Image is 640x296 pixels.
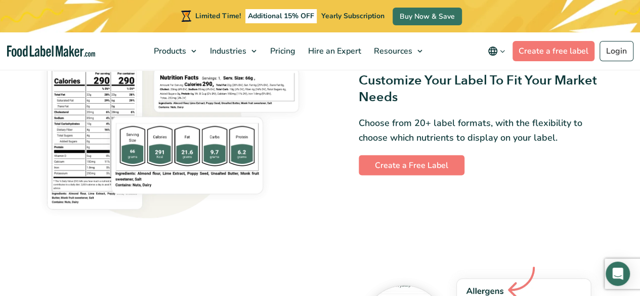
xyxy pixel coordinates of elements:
p: Choose from 20+ label formats, with the flexibility to choose which nutrients to display on your ... [359,116,609,145]
span: Additional 15% OFF [245,9,317,23]
span: Limited Time! [195,11,241,21]
span: Pricing [267,46,296,57]
div: Open Intercom Messenger [606,262,630,286]
span: Products [151,46,187,57]
h3: Customize Your Label To Fit Your Market Needs [359,72,609,106]
span: Industries [207,46,247,57]
a: Resources [368,32,428,70]
a: Create a free label [513,41,594,61]
a: Hire an Expert [302,32,365,70]
a: Create a Free Label [359,155,464,175]
a: Products [148,32,201,70]
span: Resources [371,46,413,57]
span: Hire an Expert [305,46,362,57]
a: Pricing [264,32,300,70]
span: Yearly Subscription [321,11,385,21]
a: Industries [204,32,262,70]
a: Login [600,41,633,61]
a: Buy Now & Save [393,8,462,25]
